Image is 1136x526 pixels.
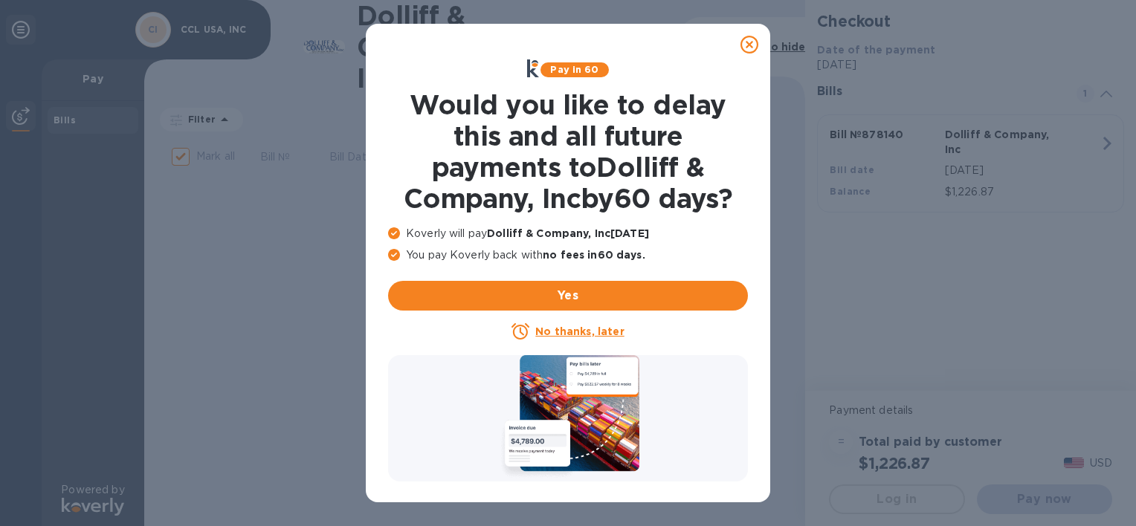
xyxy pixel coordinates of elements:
[550,64,598,75] b: Pay in 60
[388,226,748,241] p: Koverly will pay
[388,89,748,214] h1: Would you like to delay this and all future payments to Dolliff & Company, Inc by 60 days ?
[543,249,645,261] b: no fees in 60 days .
[535,325,624,337] u: No thanks, later
[487,227,649,239] b: Dolliff & Company, Inc [DATE]
[388,247,748,263] p: You pay Koverly back with
[388,281,748,311] button: Yes
[400,287,736,305] span: Yes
